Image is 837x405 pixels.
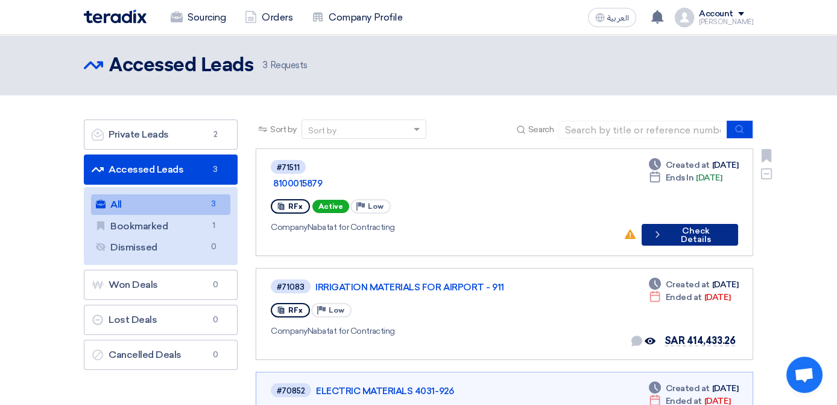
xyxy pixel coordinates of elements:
span: RFx [288,202,303,211]
span: 3 [208,164,223,176]
span: Company [271,222,308,232]
div: #71511 [277,164,300,171]
div: [DATE] [649,382,738,395]
a: Lost Deals0 [84,305,238,335]
div: #71083 [277,283,305,291]
span: 3 [206,198,221,211]
img: profile_test.png [675,8,694,27]
a: Bookmarked [91,216,230,237]
div: Account [699,9,733,19]
div: [DATE] [649,171,722,184]
button: العربية [588,8,636,27]
div: Nabatat for Contracting [271,325,619,337]
div: [PERSON_NAME] [699,19,753,25]
span: RFx [288,306,303,314]
a: Orders [235,4,302,31]
div: [DATE] [649,291,730,304]
span: Created at [666,159,710,171]
span: 1 [206,220,221,232]
h2: Accessed Leads [109,54,253,78]
a: 8100015879 [273,178,575,189]
span: Ended at [666,291,702,304]
span: Active [312,200,349,213]
span: Created at [666,382,710,395]
span: العربية [607,14,629,22]
a: Accessed Leads3 [84,155,238,185]
img: Teradix logo [84,10,147,24]
span: Requests [263,59,308,72]
span: SAR 414,433.26 [665,335,735,346]
a: Sourcing [161,4,235,31]
span: Low [368,202,384,211]
span: 0 [208,314,223,326]
span: 2 [208,129,223,141]
span: Sort by [270,123,297,136]
span: Search [528,123,554,136]
a: ELECTRIC MATERIALS 4031-926 [316,386,617,397]
span: Created at [666,278,710,291]
span: Ends In [666,171,694,184]
div: [DATE] [649,278,738,291]
span: Company [271,326,308,336]
a: IRRIGATION MATERIALS FOR AIRPORT - 911 [315,282,617,293]
div: Nabatat for Contracting [271,221,614,234]
span: 0 [208,279,223,291]
a: Private Leads2 [84,120,238,150]
a: Won Deals0 [84,270,238,300]
div: #70852 [277,387,305,395]
a: Cancelled Deals0 [84,340,238,370]
span: Low [329,306,344,314]
div: [DATE] [649,159,738,171]
input: Search by title or reference number [558,121,727,139]
span: 0 [208,349,223,361]
span: 0 [206,241,221,254]
div: Open chat [786,357,823,393]
div: Sort by [308,124,336,137]
button: Check Details [642,224,738,246]
span: 3 [263,60,268,71]
a: All [91,194,230,215]
a: Company Profile [302,4,412,31]
a: Dismissed [91,237,230,258]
